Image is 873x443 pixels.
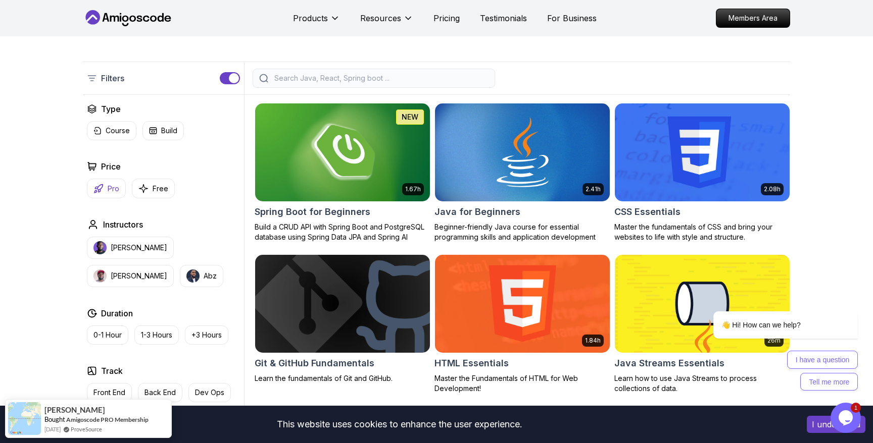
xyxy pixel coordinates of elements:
[434,356,509,370] h2: HTML Essentials
[87,325,128,345] button: 0-1 Hour
[764,185,781,193] p: 2.08h
[807,416,865,433] button: Accept cookies
[255,255,430,353] img: Git & GitHub Fundamentals card
[144,387,176,398] p: Back End
[101,72,124,84] p: Filters
[434,222,610,242] p: Beginner-friendly Java course for essential programming skills and application development
[87,265,174,287] button: instructor img[PERSON_NAME]
[93,387,125,398] p: Front End
[185,325,228,345] button: +3 Hours
[108,184,119,194] p: Pro
[480,12,527,24] a: Testimonials
[293,12,340,32] button: Products
[255,205,370,219] h2: Spring Boot for Beginners
[255,254,430,383] a: Git & GitHub Fundamentals cardGit & GitHub FundamentalsLearn the fundamentals of Git and GitHub.
[433,12,460,24] a: Pricing
[134,325,179,345] button: 1-3 Hours
[44,406,105,414] span: [PERSON_NAME]
[93,269,107,283] img: instructor img
[614,222,790,242] p: Master the fundamentals of CSS and bring your websites to life with style and structure.
[101,103,121,115] h2: Type
[614,373,790,394] p: Learn how to use Java Streams to process collections of data.
[186,269,200,283] img: instructor img
[255,356,374,370] h2: Git & GitHub Fundamentals
[255,373,430,383] p: Learn the fundamentals of Git and GitHub.
[87,179,126,198] button: Pro
[103,218,143,231] h2: Instructors
[161,126,177,136] p: Build
[272,73,489,83] input: Search Java, React, Spring boot ...
[87,121,136,140] button: Course
[255,103,430,201] img: Spring Boot for Beginners card
[405,185,421,193] p: 1.67h
[101,160,121,173] h2: Price
[681,220,863,398] iframe: chat widget
[547,12,597,24] a: For Business
[615,255,790,353] img: Java Streams Essentials card
[716,9,790,28] a: Members Area
[716,9,790,27] p: Members Area
[138,383,182,402] button: Back End
[142,121,184,140] button: Build
[44,425,61,433] span: [DATE]
[255,222,430,242] p: Build a CRUD API with Spring Boot and PostgreSQL database using Spring Data JPA and Spring AI
[87,383,132,402] button: Front End
[434,254,610,394] a: HTML Essentials card1.84hHTML EssentialsMaster the Fundamentals of HTML for Web Development!
[614,254,790,394] a: Java Streams Essentials card26mJava Streams EssentialsLearn how to use Java Streams to process co...
[615,103,790,201] img: CSS Essentials card
[434,205,520,219] h2: Java for Beginners
[132,179,175,198] button: Free
[141,330,172,340] p: 1-3 Hours
[87,237,174,259] button: instructor img[PERSON_NAME]
[101,307,133,319] h2: Duration
[614,205,681,219] h2: CSS Essentials
[435,103,610,201] img: Java for Beginners card
[360,12,401,24] p: Resources
[101,365,123,377] h2: Track
[293,12,328,24] p: Products
[44,415,65,423] span: Bought
[111,243,167,253] p: [PERSON_NAME]
[204,271,217,281] p: Abz
[831,403,863,433] iframe: chat widget
[8,413,792,435] div: This website uses cookies to enhance the user experience.
[106,126,130,136] p: Course
[66,416,149,423] a: Amigoscode PRO Membership
[8,402,41,435] img: provesource social proof notification image
[434,103,610,242] a: Java for Beginners card2.41hJava for BeginnersBeginner-friendly Java course for essential program...
[180,265,223,287] button: instructor imgAbz
[434,373,610,394] p: Master the Fundamentals of HTML for Web Development!
[435,255,610,353] img: HTML Essentials card
[402,112,418,122] p: NEW
[111,271,167,281] p: [PERSON_NAME]
[360,12,413,32] button: Resources
[614,356,724,370] h2: Java Streams Essentials
[614,103,790,242] a: CSS Essentials card2.08hCSS EssentialsMaster the fundamentals of CSS and bring your websites to l...
[153,184,168,194] p: Free
[191,330,222,340] p: +3 Hours
[585,337,601,345] p: 1.84h
[586,185,601,193] p: 2.41h
[71,425,102,433] a: ProveSource
[93,241,107,254] img: instructor img
[93,330,122,340] p: 0-1 Hour
[255,103,430,242] a: Spring Boot for Beginners card1.67hNEWSpring Boot for BeginnersBuild a CRUD API with Spring Boot ...
[188,383,231,402] button: Dev Ops
[195,387,224,398] p: Dev Ops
